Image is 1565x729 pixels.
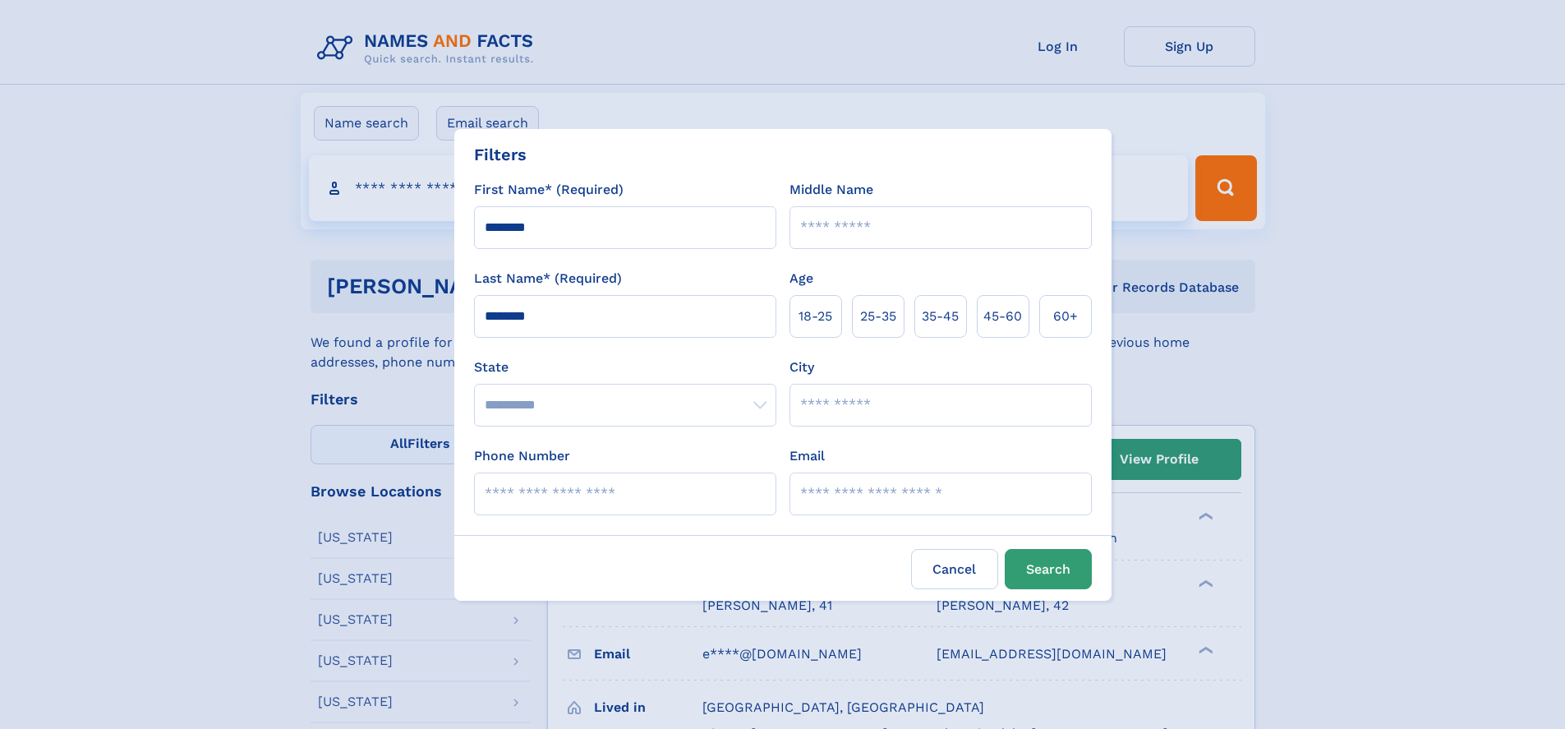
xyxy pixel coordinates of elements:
[799,307,832,326] span: 18‑25
[1053,307,1078,326] span: 60+
[922,307,959,326] span: 35‑45
[474,142,527,167] div: Filters
[474,269,622,288] label: Last Name* (Required)
[789,180,873,200] label: Middle Name
[789,358,814,377] label: City
[789,269,813,288] label: Age
[1005,549,1092,589] button: Search
[474,446,570,466] label: Phone Number
[983,307,1022,326] span: 45‑60
[474,358,776,377] label: State
[911,549,998,589] label: Cancel
[860,307,896,326] span: 25‑35
[474,180,624,200] label: First Name* (Required)
[789,446,825,466] label: Email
